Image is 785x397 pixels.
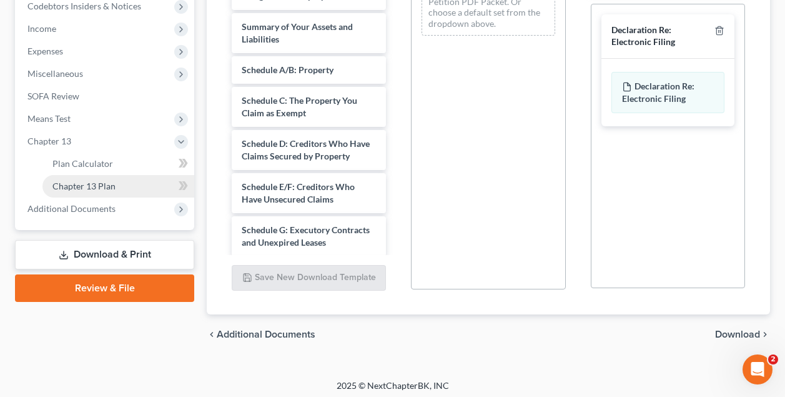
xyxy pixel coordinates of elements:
[27,46,63,56] span: Expenses
[242,95,357,118] span: Schedule C: The Property You Claim as Exempt
[743,354,773,384] iframe: Intercom live chat
[15,274,194,302] a: Review & File
[27,136,71,146] span: Chapter 13
[27,113,71,124] span: Means Test
[207,329,315,339] a: chevron_left Additional Documents
[242,181,355,204] span: Schedule E/F: Creditors Who Have Unsecured Claims
[27,203,116,214] span: Additional Documents
[232,265,386,291] button: Save New Download Template
[27,1,141,11] span: Codebtors Insiders & Notices
[27,23,56,34] span: Income
[27,68,83,79] span: Miscellaneous
[760,329,770,339] i: chevron_right
[611,24,709,48] div: Declaration Re: Electronic Filing
[207,329,217,339] i: chevron_left
[622,81,694,104] span: Declaration Re: Electronic Filing
[27,91,79,101] span: SOFA Review
[715,329,760,339] span: Download
[42,153,194,175] a: Plan Calculator
[217,329,315,339] span: Additional Documents
[17,85,194,108] a: SOFA Review
[52,181,116,191] span: Chapter 13 Plan
[242,64,333,75] span: Schedule A/B: Property
[715,329,770,339] button: Download chevron_right
[242,138,370,161] span: Schedule D: Creditors Who Have Claims Secured by Property
[15,240,194,269] a: Download & Print
[242,224,370,248] span: Schedule G: Executory Contracts and Unexpired Leases
[768,354,778,364] span: 2
[242,21,353,44] span: Summary of Your Assets and Liabilities
[52,158,113,169] span: Plan Calculator
[42,175,194,198] a: Chapter 13 Plan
